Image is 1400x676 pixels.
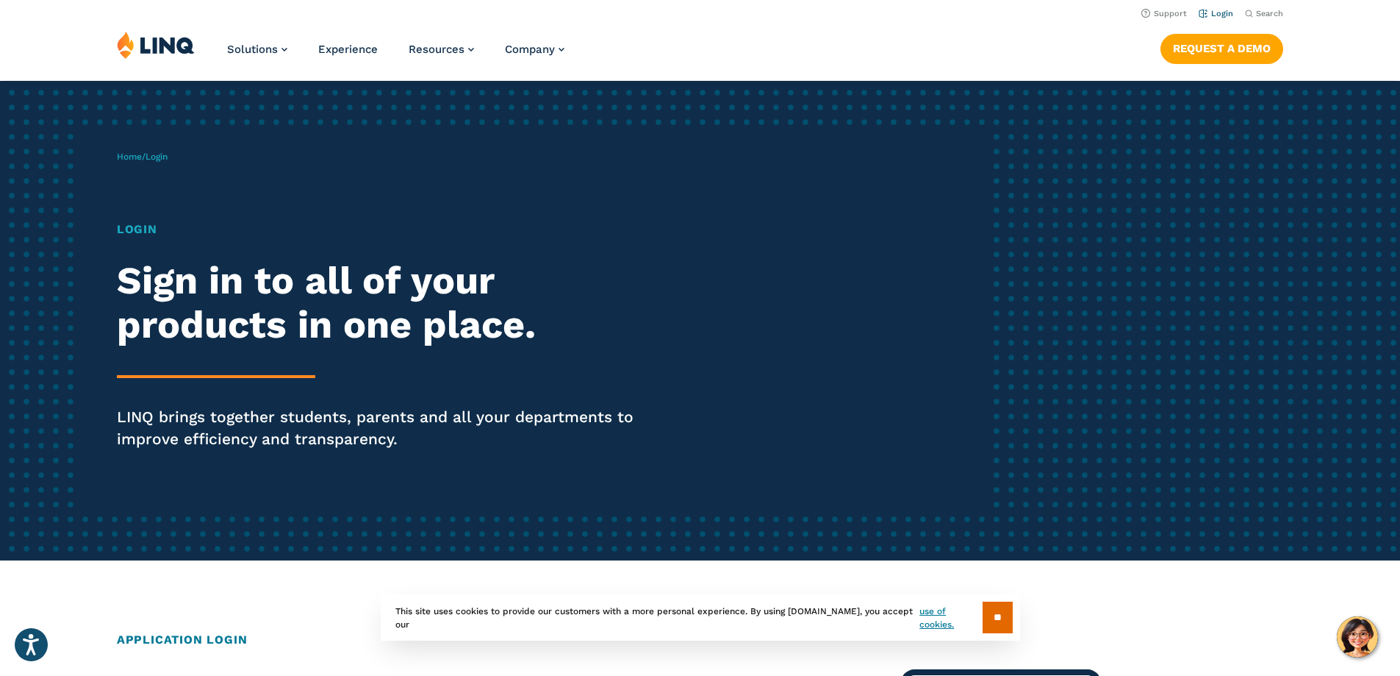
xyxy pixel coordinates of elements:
a: Home [117,152,142,162]
div: This site uses cookies to provide our customers with a more personal experience. By using [DOMAIN... [381,594,1020,641]
h1: Login [117,221,656,238]
h2: Sign in to all of your products in one place. [117,259,656,347]
span: / [117,152,168,162]
a: Resources [409,43,474,56]
button: Hello, have a question? Let’s chat. [1337,616,1378,658]
p: LINQ brings together students, parents and all your departments to improve efficiency and transpa... [117,406,656,450]
span: Login [146,152,168,162]
img: LINQ | K‑12 Software [117,31,195,59]
nav: Primary Navigation [227,31,564,79]
nav: Button Navigation [1160,31,1283,63]
span: Company [505,43,555,56]
a: Request a Demo [1160,34,1283,63]
span: Resources [409,43,464,56]
a: Solutions [227,43,287,56]
button: Open Search Bar [1245,8,1283,19]
span: Search [1256,9,1283,18]
span: Solutions [227,43,278,56]
a: Experience [318,43,378,56]
a: use of cookies. [919,605,982,631]
a: Login [1199,9,1233,18]
a: Support [1141,9,1187,18]
a: Company [505,43,564,56]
